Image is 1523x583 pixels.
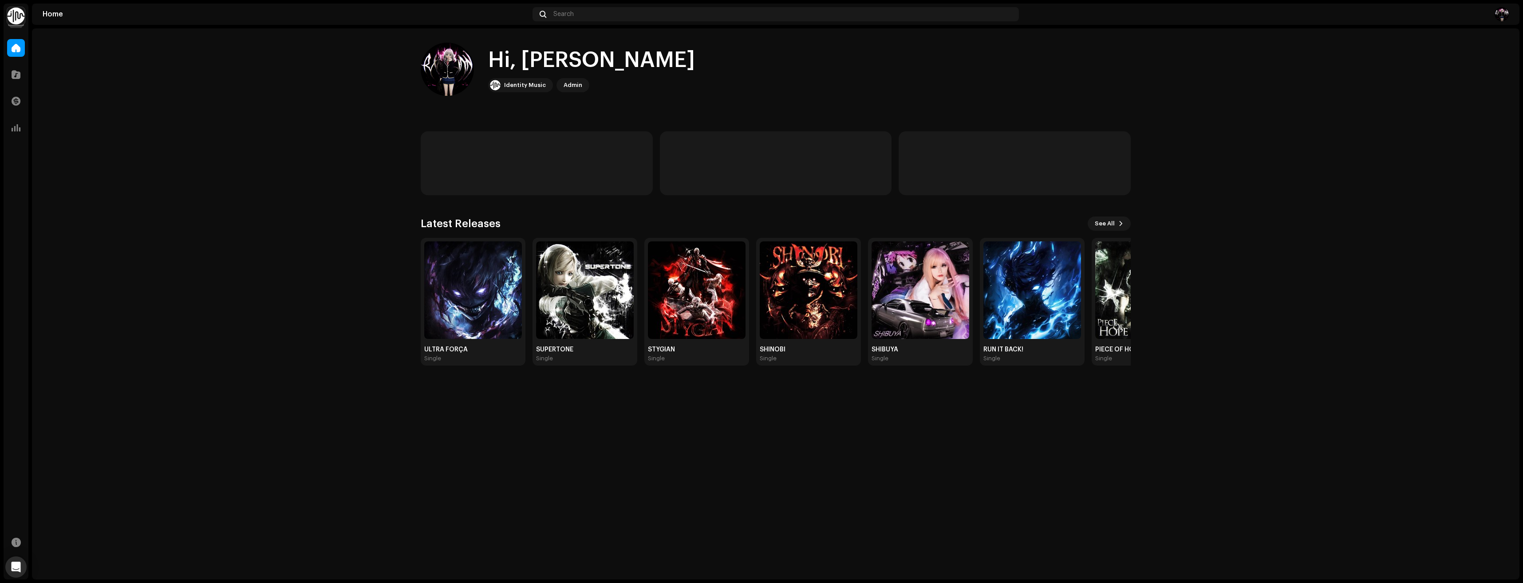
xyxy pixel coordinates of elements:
img: 56658cff-c2fc-4c09-85d9-3c218977993f [1095,241,1193,339]
img: 703bda39-9695-4542-81b1-bd1975f7bddf [983,241,1081,339]
div: Single [872,355,888,362]
div: Single [760,355,777,362]
img: 24776f10-bfed-4846-b6b3-e8ad49ca609c [1495,7,1509,21]
div: Single [1095,355,1112,362]
img: 24776f10-bfed-4846-b6b3-e8ad49ca609c [421,43,474,96]
div: Single [648,355,665,362]
span: See All [1095,215,1115,232]
img: f3af1bd8-2c73-4f73-8a3d-27bbee864ef4 [872,241,969,339]
img: fda0cd00-1700-4b8f-9208-82270b9874c1 [760,241,857,339]
img: 0f74c21f-6d1c-4dbc-9196-dbddad53419e [7,7,25,25]
div: STYGIAN [648,346,746,353]
img: 0f74c21f-6d1c-4dbc-9196-dbddad53419e [490,80,501,91]
div: SHIBUYA [872,346,969,353]
div: SUPERTONE [536,346,634,353]
div: Single [536,355,553,362]
div: Hi, [PERSON_NAME] [488,46,695,75]
div: ULTRA FORÇA [424,346,522,353]
div: Identity Music [504,80,546,91]
img: 4e25b8bf-6f4e-44e9-85f2-50ac0c2bab2d [536,241,634,339]
div: Open Intercom Messenger [5,556,27,578]
img: 9de24cc8-fae9-43e0-ae01-88b00c41fe82 [424,241,522,339]
span: Search [553,11,574,18]
div: PIECE OF HOPE [1095,346,1193,353]
div: RUN IT BACK! [983,346,1081,353]
button: See All [1088,217,1131,231]
img: 6112fe99-df36-4023-8ee3-f305174832eb [648,241,746,339]
div: SHINOBI [760,346,857,353]
div: Single [983,355,1000,362]
div: Single [424,355,441,362]
div: Admin [564,80,582,91]
h3: Latest Releases [421,217,501,231]
div: Home [43,11,529,18]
